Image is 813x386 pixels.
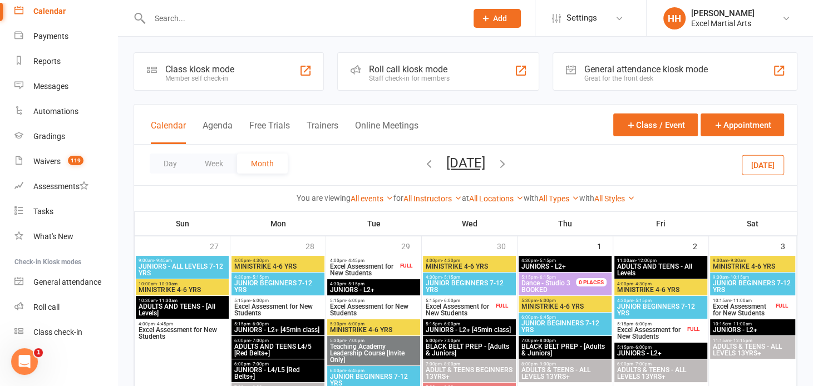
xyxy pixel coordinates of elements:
strong: for [393,194,403,202]
span: 6:00pm [617,362,705,367]
span: Excel Assessment for New Students [329,263,398,276]
span: Excel Assessment for New Students [329,303,418,316]
span: MINISTRIKE 4-6 YRS [617,286,705,293]
div: Member self check-in [165,75,234,82]
span: 4:30pm [521,258,609,263]
span: 5:15pm [425,298,494,303]
span: - 6:00pm [346,321,364,326]
span: - 5:15pm [442,275,460,280]
span: - 4:45pm [155,321,173,326]
span: - 6:45pm [346,368,364,373]
a: Tasks [14,199,117,224]
span: Teaching Academy Leadership Course [Invite Only] [329,343,418,363]
button: Class / Event [613,113,698,136]
span: - 7:00pm [633,362,652,367]
span: JUNIORS - L2+ [45min class] [425,326,514,333]
button: [DATE] [446,155,485,171]
div: Messages [33,82,68,91]
div: 1 [597,236,613,255]
a: Messages [14,74,117,99]
span: - 6:00pm [442,298,460,303]
span: - 6:00pm [538,298,556,303]
th: Mon [230,212,326,235]
a: What's New [14,224,117,249]
div: Assessments [33,182,88,191]
input: Search... [146,11,459,26]
a: All Styles [594,194,635,203]
div: What's New [33,232,73,241]
span: 4:30pm [617,298,705,303]
span: - 6:00pm [250,298,269,303]
div: Calendar [33,7,66,16]
button: Online Meetings [355,120,418,144]
span: 4:00pm [425,258,514,263]
span: - 4:30pm [442,258,460,263]
a: Reports [14,49,117,74]
div: FULL [493,301,511,310]
div: 28 [306,236,326,255]
div: Tasks [33,207,53,216]
span: - 7:00pm [250,362,269,367]
span: - 6:00pm [442,321,460,326]
span: - 5:15pm [346,281,364,286]
span: ADULT & TEENS BEGINNERS 13YRS+ [425,367,514,380]
span: MINISTRIKE 4-6 YRS [234,263,322,270]
div: 3 [781,236,796,255]
div: 30 [497,236,517,255]
span: 10:15am [712,321,794,326]
span: 11:00am [617,258,705,263]
a: Class kiosk mode [14,320,117,345]
span: - 7:00pm [250,338,269,343]
span: 9:00am [138,258,226,263]
span: - 10:30am [157,281,178,286]
th: Sat [709,212,797,235]
span: MINISTRIKE 4-6 YRS [425,263,514,270]
span: 5:30pm [329,338,418,343]
span: 5:15pm [617,321,685,326]
div: Waivers [33,157,61,166]
span: - 9:00pm [538,362,556,367]
div: Class kiosk mode [165,64,234,75]
a: All Locations [469,194,524,203]
a: Gradings [14,124,117,149]
a: Assessments [14,174,117,199]
div: Class check-in [33,328,82,336]
span: JUNIOR BEGINNERS 7-12 YRS [234,280,322,293]
span: 4:00pm [329,258,398,263]
span: - 6:00pm [250,321,269,326]
div: General attendance [33,278,101,286]
div: 29 [401,236,421,255]
span: JUNIORS - L2+ [45min class] [234,326,322,333]
span: JUNIORS - L4/L5 [Red Belts+] [234,367,322,380]
a: Roll call [14,295,117,320]
span: 119 [68,156,83,165]
span: Settings [566,6,597,31]
span: 6:00pm [521,315,609,320]
span: JUNIORS - L2+ [712,326,794,333]
button: Calendar [151,120,186,144]
span: ADULTS & TEENS - ALL LEVELS 13YRS+ [712,343,794,357]
div: 2 [693,236,708,255]
span: 4:00pm [617,281,705,286]
span: Excel Assessment for New Students [234,303,322,316]
span: - 6:00pm [633,345,652,350]
span: - 8:00pm [442,362,460,367]
div: Staff check-in for members [369,75,450,82]
span: 4:30pm [234,275,322,280]
span: Excel Assessment for New Students [712,303,773,316]
span: 5:15pm [521,275,589,280]
div: FULL [772,301,790,310]
a: Waivers 119 [14,149,117,174]
th: Thu [518,212,613,235]
button: [DATE] [742,155,784,175]
th: Fri [613,212,709,235]
span: 7:00pm [425,362,514,367]
span: 6:00pm [234,362,322,367]
span: 4:30pm [425,275,514,280]
span: JUNIOR BEGINNERS 7-12 YRS [712,280,794,293]
th: Wed [422,212,518,235]
button: Month [237,154,288,174]
span: 6:00pm [425,338,514,343]
div: [PERSON_NAME] [691,8,755,18]
span: JUNIORS - L2+ [329,286,418,293]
